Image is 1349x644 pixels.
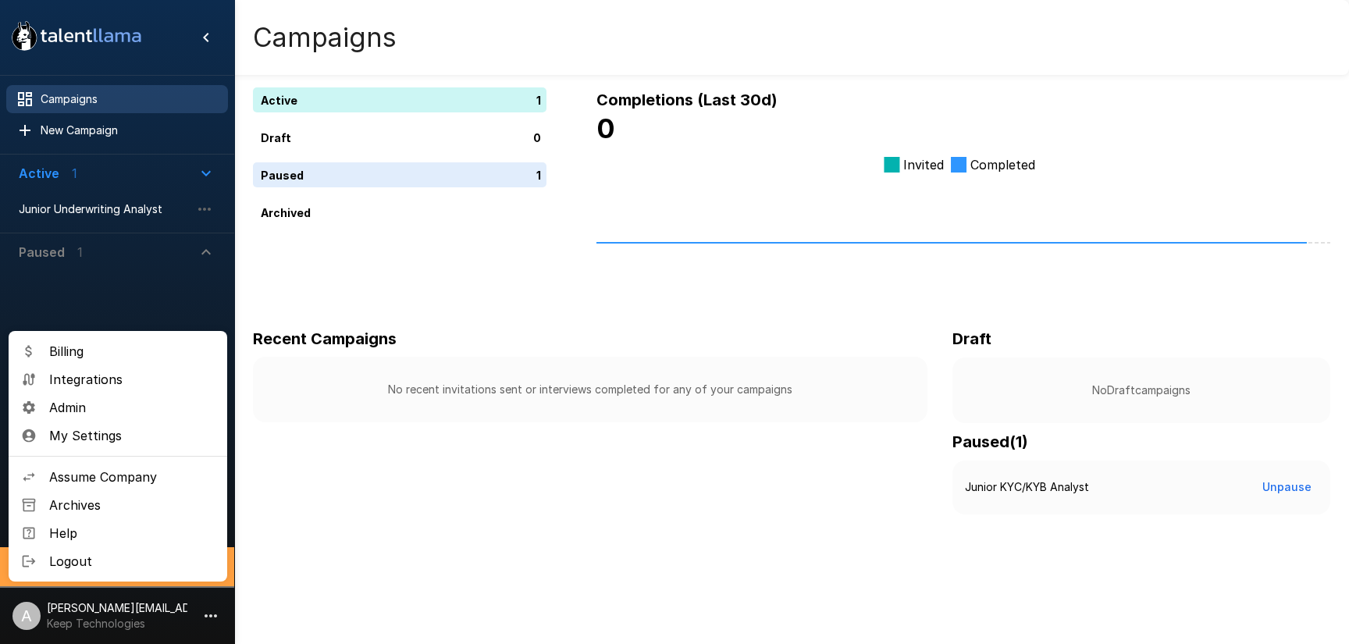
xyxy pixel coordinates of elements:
[49,468,215,486] span: Assume Company
[49,370,215,389] span: Integrations
[49,524,215,543] span: Help
[49,496,215,514] span: Archives
[49,552,215,571] span: Logout
[49,426,215,445] span: My Settings
[49,398,215,417] span: Admin
[49,342,215,361] span: Billing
